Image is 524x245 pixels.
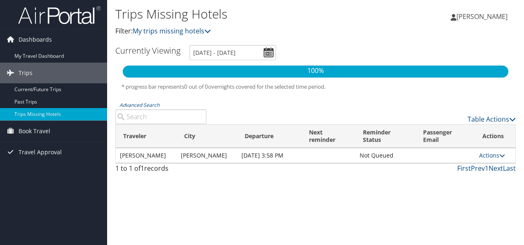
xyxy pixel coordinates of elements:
span: 0 out of 0 [184,83,208,90]
input: [DATE] - [DATE] [189,45,276,60]
th: Traveler: activate to sort column ascending [116,125,177,148]
span: [PERSON_NAME] [456,12,508,21]
span: Trips [19,63,33,83]
h5: * progress bar represents overnights covered for the selected time period. [122,83,510,91]
th: Reminder Status [356,125,416,148]
p: 100% [123,66,508,76]
td: [PERSON_NAME] [116,148,177,163]
a: Last [503,164,516,173]
th: Departure: activate to sort column descending [237,125,302,148]
span: 1 [140,164,144,173]
td: Not Queued [356,148,416,163]
p: Filter: [115,26,382,37]
a: First [457,164,471,173]
input: Advanced Search [115,109,206,124]
span: Book Travel [19,121,50,141]
th: Next reminder [302,125,356,148]
a: Advanced Search [119,101,159,108]
td: [PERSON_NAME] [177,148,238,163]
td: [DATE] 3:58 PM [237,148,302,163]
div: 1 to 1 of records [115,163,206,177]
a: Actions [479,151,505,159]
th: City: activate to sort column ascending [177,125,238,148]
span: Travel Approval [19,142,62,163]
a: My trips missing hotels [133,26,211,35]
span: Dashboards [19,29,52,50]
img: airportal-logo.png [18,5,101,25]
h1: Trips Missing Hotels [115,5,382,23]
a: Prev [471,164,485,173]
th: Actions [475,125,516,148]
a: [PERSON_NAME] [451,4,516,29]
a: Table Actions [468,115,516,124]
a: 1 [485,164,489,173]
a: Next [489,164,503,173]
h3: Currently Viewing [115,45,180,56]
th: Passenger Email: activate to sort column ascending [416,125,475,148]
